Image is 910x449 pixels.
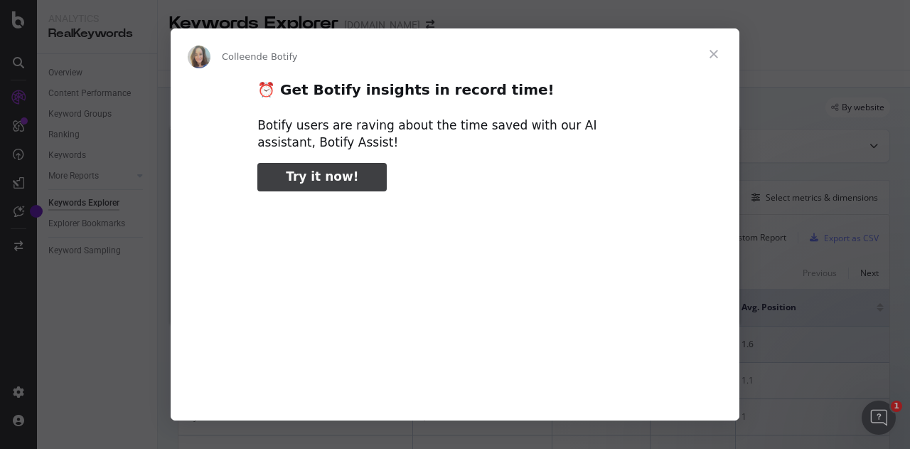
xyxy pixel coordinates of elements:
[257,51,298,62] span: de Botify
[286,169,358,184] span: Try it now!
[688,28,739,80] span: Fermer
[257,80,653,107] h2: ⏰ Get Botify insights in record time!
[222,51,257,62] span: Colleen
[188,46,210,68] img: Profile image for Colleen
[257,163,387,191] a: Try it now!
[257,117,653,152] div: Botify users are raving about the time saved with our AI assistant, Botify Assist!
